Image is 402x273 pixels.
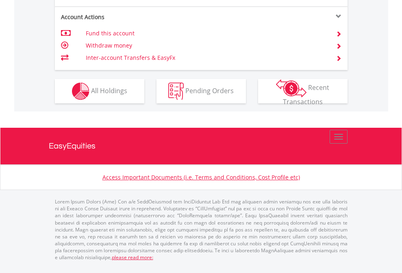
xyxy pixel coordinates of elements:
[49,128,354,164] a: EasyEquities
[55,79,144,103] button: All Holdings
[91,86,127,95] span: All Holdings
[168,83,184,100] img: pending_instructions-wht.png
[258,79,348,103] button: Recent Transactions
[86,27,326,39] td: Fund this account
[55,198,348,261] p: Lorem Ipsum Dolors (Ame) Con a/e SeddOeiusmod tem InciDiduntut Lab Etd mag aliquaen admin veniamq...
[55,13,201,21] div: Account Actions
[112,254,153,261] a: please read more:
[72,83,89,100] img: holdings-wht.png
[86,39,326,52] td: Withdraw money
[86,52,326,64] td: Inter-account Transfers & EasyFx
[185,86,234,95] span: Pending Orders
[276,79,306,97] img: transactions-zar-wht.png
[102,173,300,181] a: Access Important Documents (i.e. Terms and Conditions, Cost Profile etc)
[156,79,246,103] button: Pending Orders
